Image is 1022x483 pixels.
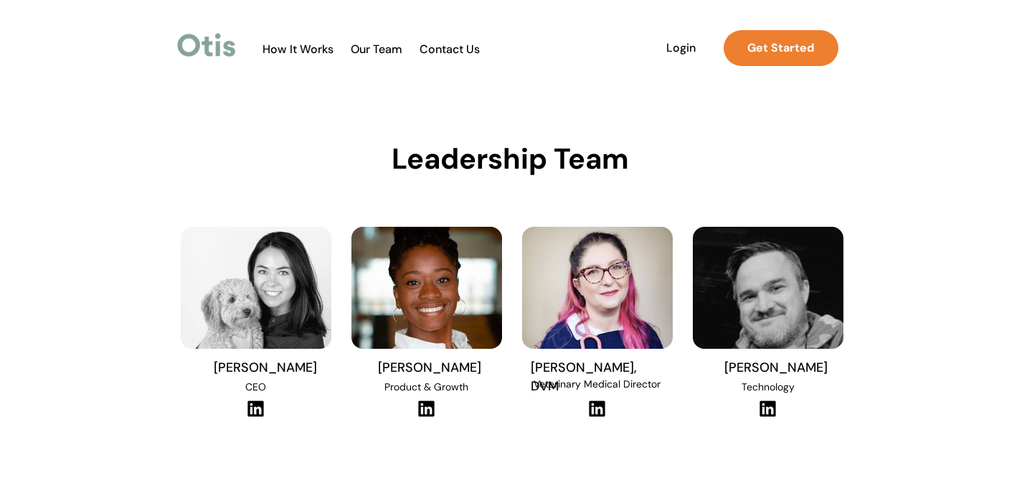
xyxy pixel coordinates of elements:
span: CEO [245,380,266,393]
span: [PERSON_NAME] [214,359,317,376]
span: Veterinary Medical Director [534,378,661,390]
a: Contact Us [412,42,488,57]
span: Login [648,41,714,55]
strong: Get Started [747,40,814,55]
span: Technology [742,380,795,393]
span: Leadership Team [392,140,629,177]
span: Our Team [341,42,412,56]
a: Login [648,30,714,66]
span: Product & Growth [384,380,468,393]
a: Our Team [341,42,412,57]
span: Contact Us [412,42,488,56]
span: [PERSON_NAME], DVM [531,359,637,395]
span: How It Works [255,42,341,56]
a: How It Works [255,42,341,57]
span: [PERSON_NAME] [724,359,828,376]
span: [PERSON_NAME] [378,359,481,376]
a: Get Started [724,30,838,66]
